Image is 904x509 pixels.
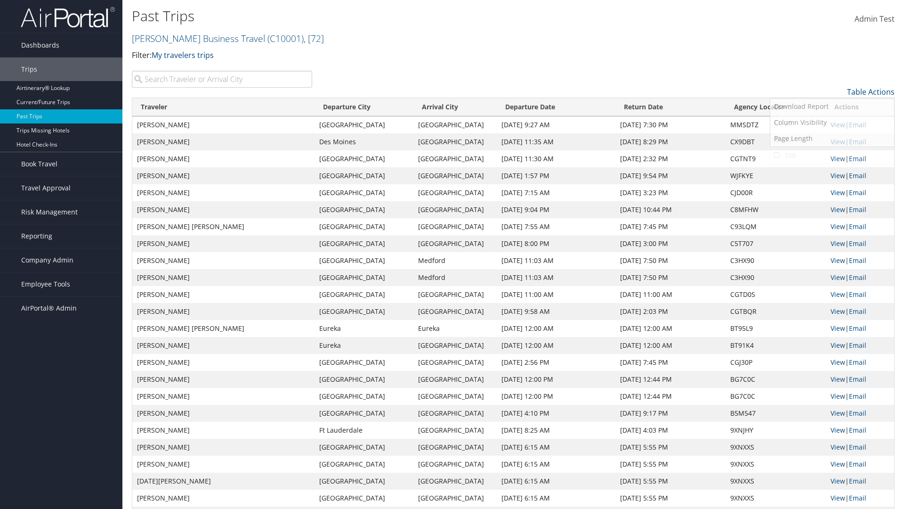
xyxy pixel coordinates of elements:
[770,99,894,115] a: Download Report
[770,99,894,115] a: 10
[21,272,70,296] span: Employee Tools
[21,152,57,176] span: Book Travel
[770,131,894,148] a: 50
[21,224,52,248] span: Reporting
[21,57,37,81] span: Trips
[770,115,894,131] a: 25
[21,296,77,320] span: AirPortal® Admin
[21,33,59,57] span: Dashboards
[770,148,894,164] a: 100
[21,248,73,272] span: Company Admin
[21,176,71,200] span: Travel Approval
[21,200,78,224] span: Risk Management
[21,6,115,28] img: airportal-logo.png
